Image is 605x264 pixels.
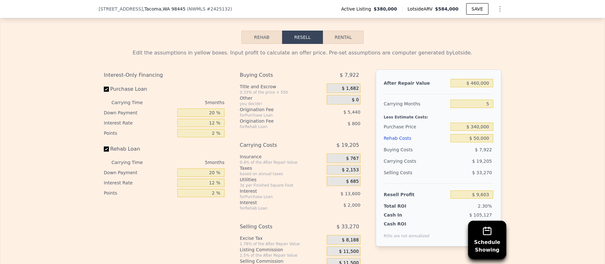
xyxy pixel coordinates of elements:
span: $ 8,188 [342,237,359,243]
button: Show Options [494,3,506,15]
span: [STREET_ADDRESS] [99,6,143,12]
div: Purchase Price [384,121,448,132]
span: $ 33,270 [472,170,492,175]
button: SAVE [466,3,488,15]
button: Rehab [241,31,282,44]
input: Purchase Loan [104,87,109,92]
div: Down Payment [104,168,175,178]
div: Cash ROI [384,221,430,227]
div: 1.78% of the After Repair Value [240,241,324,246]
div: Points [104,128,175,138]
div: Buying Costs [384,144,448,155]
span: $ 19,205 [472,159,492,164]
div: Listing Commission [240,246,324,253]
label: Rehab Loan [104,143,175,155]
div: Carrying Time [111,97,153,108]
span: $ 105,127 [469,212,492,218]
span: NWMLS [189,6,205,11]
div: 0.4% of the After Repair Value [240,160,324,165]
label: Purchase Loan [104,83,175,95]
div: for Rehab Loan [240,206,311,211]
div: After Repair Value [384,77,448,89]
span: $ 0 [352,97,359,103]
div: for Purchase Loan [240,194,311,199]
div: you decide! [240,101,324,106]
div: Rehab Costs [384,132,448,144]
div: Carrying Time [111,157,153,168]
div: ( ) [187,6,232,12]
span: $ 767 [346,156,359,161]
span: $ 5,440 [343,110,360,115]
span: $ 2,000 [343,203,360,208]
div: Carrying Months [384,98,448,110]
div: Less Estimate Costs: [384,110,493,121]
div: Origination Fee [240,106,311,113]
span: 2.30% [478,203,492,209]
div: Points [104,188,175,198]
span: $ 1,682 [342,86,359,91]
div: 5 months [155,97,224,108]
span: $ 7,922 [340,69,359,81]
div: Utilities [240,176,324,183]
span: $ 7,922 [475,147,492,152]
span: $ 800 [348,121,360,126]
div: Carrying Costs [384,155,423,167]
div: 2.5% of the After Repair Value [240,253,324,258]
div: Insurance [240,153,324,160]
div: Origination Fee [240,118,311,124]
span: $584,000 [435,6,459,11]
div: Carrying Costs [240,139,311,151]
div: Down Payment [104,108,175,118]
div: Title and Escrow [240,83,324,90]
button: ScheduleShowing [468,221,506,259]
div: Total ROI [384,203,423,209]
span: Active Listing [341,6,374,12]
input: Rehab Loan [104,146,109,152]
span: Lotside ARV [408,6,435,12]
span: , Tacoma [143,6,186,12]
div: 3¢ per Finished Square Foot [240,183,324,188]
div: Interest Rate [104,178,175,188]
div: for Rehab Loan [240,124,311,129]
div: for Purchase Loan [240,113,311,118]
span: $ 11,500 [339,249,359,254]
div: Resell Profit [384,189,448,200]
span: $380,000 [374,6,397,12]
div: Selling Costs [384,167,448,178]
div: 5 months [155,157,224,168]
span: $ 2,153 [342,167,359,173]
button: Resell [282,31,323,44]
div: Taxes [240,165,324,171]
span: # 2425132 [207,6,230,11]
span: $ 13,600 [341,191,360,196]
span: $ 685 [346,179,359,184]
div: Interest [240,199,311,206]
div: 0.33% of the price + 550 [240,90,324,95]
div: Interest Rate [104,118,175,128]
div: Edit the assumptions in yellow boxes. Input profit to calculate an offer price. Pre-set assumptio... [104,49,501,57]
button: Rental [323,31,364,44]
div: Cash In [384,212,423,218]
div: ROIs are not annualized [384,227,430,239]
div: Interest-Only Financing [104,69,224,81]
span: $ 33,270 [337,221,359,232]
span: , WA 98445 [161,6,186,11]
div: based on annual taxes [240,171,324,176]
span: $ 19,205 [337,139,359,151]
div: Selling Costs [240,221,311,232]
div: Other [240,95,324,101]
div: Buying Costs [240,69,311,81]
div: Interest [240,188,311,194]
div: Excise Tax [240,235,324,241]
